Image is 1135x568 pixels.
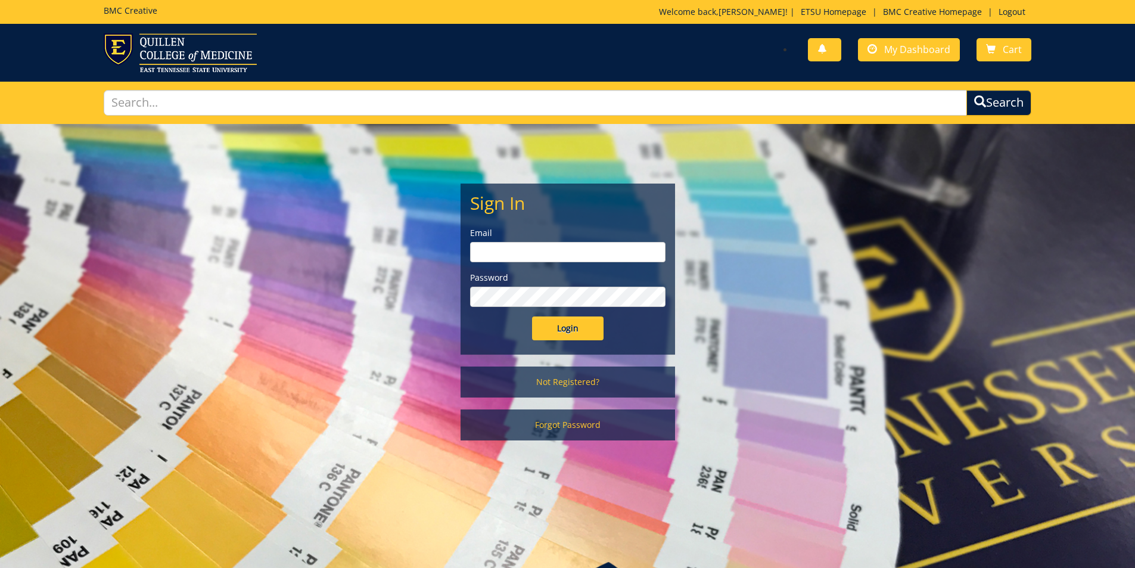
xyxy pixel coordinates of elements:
[977,38,1031,61] a: Cart
[877,6,988,17] a: BMC Creative Homepage
[719,6,785,17] a: [PERSON_NAME]
[104,6,157,15] h5: BMC Creative
[104,33,257,72] img: ETSU logo
[461,409,675,440] a: Forgot Password
[470,227,666,239] label: Email
[470,193,666,213] h2: Sign In
[795,6,872,17] a: ETSU Homepage
[532,316,604,340] input: Login
[993,6,1031,17] a: Logout
[104,90,968,116] input: Search...
[966,90,1031,116] button: Search
[884,43,950,56] span: My Dashboard
[1003,43,1022,56] span: Cart
[461,367,675,398] a: Not Registered?
[659,6,1031,18] p: Welcome back, ! | | |
[858,38,960,61] a: My Dashboard
[470,272,666,284] label: Password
